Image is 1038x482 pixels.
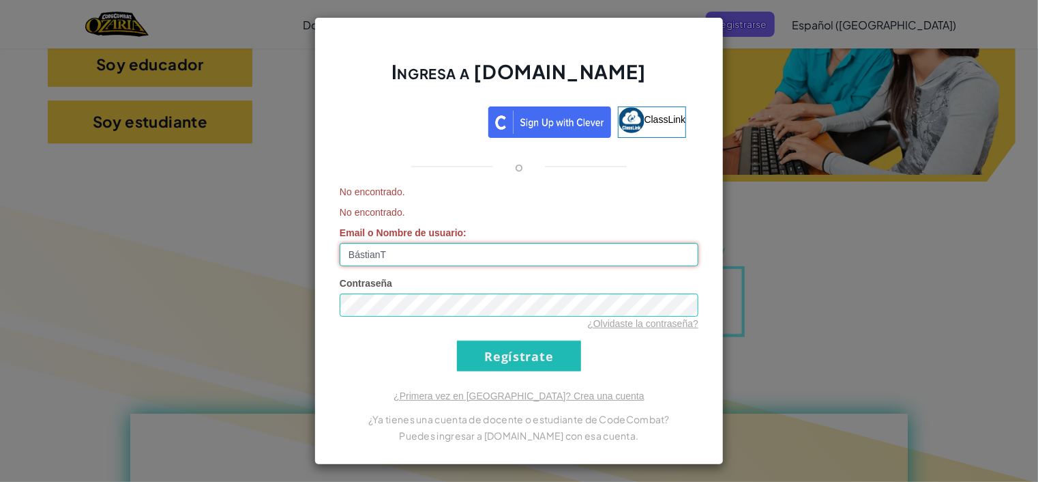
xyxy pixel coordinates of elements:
[515,158,523,175] p: o
[340,205,698,219] span: No encontrado.
[457,341,581,371] input: Regístrate
[340,59,698,98] h2: Ingresa a [DOMAIN_NAME]
[488,107,611,138] img: clever_sso_button@2x.png
[345,105,488,135] iframe: Botón de Acceder con Google
[340,411,698,427] p: ¿Ya tienes una cuenta de docente o estudiante de CodeCombat?
[587,318,698,329] a: ¿Olvidaste la contraseña?
[340,185,698,199] span: No encontrado.
[340,226,466,240] label: :
[394,391,644,401] a: ¿Primera vez en [GEOGRAPHIC_DATA]? Crea una cuenta
[340,427,698,444] p: Puedes ingresar a [DOMAIN_NAME] con esa cuenta.
[340,227,463,238] span: Email o Nombre de usuario
[340,278,392,289] span: Contraseña
[619,107,644,133] img: classlink-logo-small.png
[644,114,686,125] span: ClassLink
